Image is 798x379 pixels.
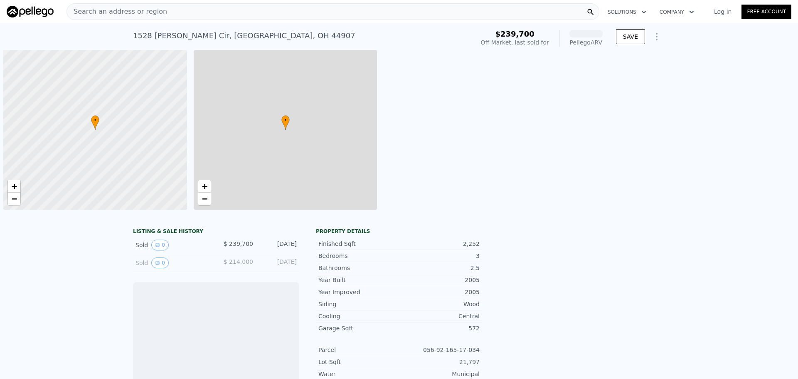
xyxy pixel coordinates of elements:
[202,193,207,204] span: −
[260,240,297,250] div: [DATE]
[318,346,399,354] div: Parcel
[648,28,665,45] button: Show Options
[318,300,399,308] div: Siding
[12,181,17,191] span: +
[399,252,480,260] div: 3
[8,193,20,205] a: Zoom out
[281,115,290,130] div: •
[224,258,253,265] span: $ 214,000
[318,288,399,296] div: Year Improved
[133,228,299,236] div: LISTING & SALE HISTORY
[399,358,480,366] div: 21,797
[8,180,20,193] a: Zoom in
[399,264,480,272] div: 2.5
[281,116,290,124] span: •
[260,258,297,268] div: [DATE]
[198,193,211,205] a: Zoom out
[198,180,211,193] a: Zoom in
[318,324,399,332] div: Garage Sqft
[481,38,549,47] div: Off Market, last sold for
[224,240,253,247] span: $ 239,700
[318,264,399,272] div: Bathrooms
[399,288,480,296] div: 2005
[569,38,603,47] div: Pellego ARV
[318,370,399,378] div: Water
[67,7,167,17] span: Search an address or region
[91,116,99,124] span: •
[318,312,399,320] div: Cooling
[399,324,480,332] div: 572
[399,346,480,354] div: 056-92-165-17-034
[399,370,480,378] div: Municipal
[316,228,482,235] div: Property details
[91,115,99,130] div: •
[704,7,741,16] a: Log In
[653,5,701,20] button: Company
[318,276,399,284] div: Year Built
[399,312,480,320] div: Central
[318,252,399,260] div: Bedrooms
[399,240,480,248] div: 2,252
[601,5,653,20] button: Solutions
[12,193,17,204] span: −
[135,240,209,250] div: Sold
[616,29,645,44] button: SAVE
[495,30,534,38] span: $239,700
[741,5,791,19] a: Free Account
[7,6,54,17] img: Pellego
[399,276,480,284] div: 2005
[133,30,355,42] div: 1528 [PERSON_NAME] Cir , [GEOGRAPHIC_DATA] , OH 44907
[151,258,169,268] button: View historical data
[318,358,399,366] div: Lot Sqft
[399,300,480,308] div: Wood
[135,258,209,268] div: Sold
[151,240,169,250] button: View historical data
[202,181,207,191] span: +
[318,240,399,248] div: Finished Sqft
